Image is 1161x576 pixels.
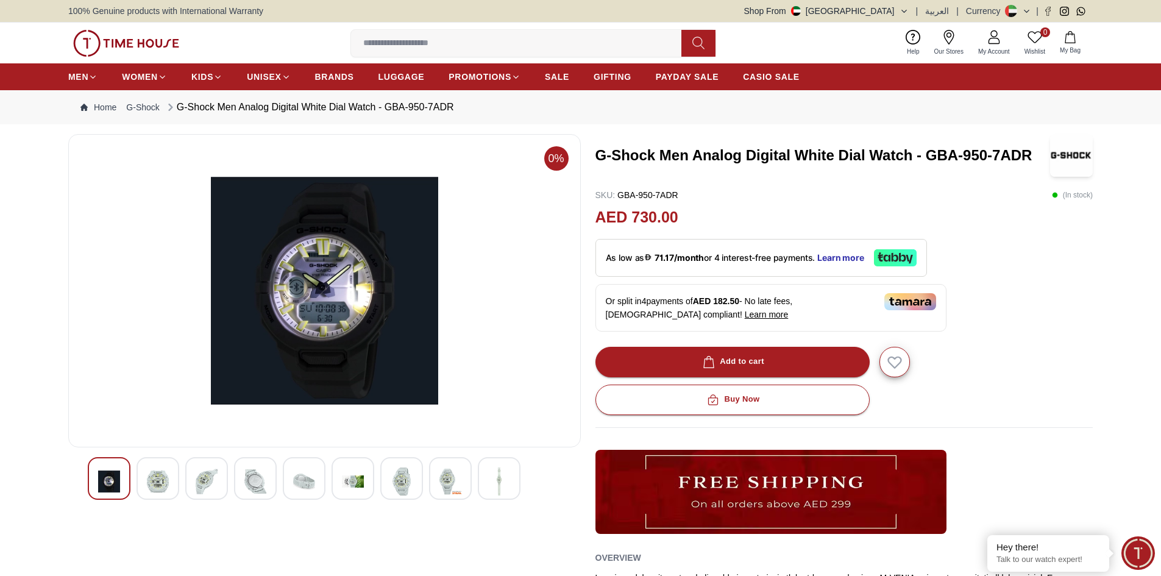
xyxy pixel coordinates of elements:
a: MEN [68,66,98,88]
h2: Overview [595,549,641,567]
img: ... [595,450,946,534]
button: My Bag [1053,29,1088,57]
span: | [956,5,959,17]
p: ( In stock ) [1052,189,1093,201]
img: Tamara [884,293,936,310]
img: G-Shock Men Analog Digital White Dial Watch - GBA-950-7ADR [1050,134,1093,177]
span: KIDS [191,71,213,83]
a: Whatsapp [1076,7,1085,16]
img: ... [73,30,179,57]
div: Or split in 4 payments of - No late fees, [DEMOGRAPHIC_DATA] compliant! [595,284,946,332]
span: CASIO SALE [743,71,800,83]
span: 0 [1040,27,1050,37]
span: 100% Genuine products with International Warranty [68,5,263,17]
a: 0Wishlist [1017,27,1053,59]
button: Add to cart [595,347,870,377]
button: Shop From[GEOGRAPHIC_DATA] [744,5,909,17]
a: G-Shock [126,101,159,113]
span: Learn more [745,310,789,319]
a: WOMEN [122,66,167,88]
span: SALE [545,71,569,83]
a: PROMOTIONS [449,66,520,88]
a: Instagram [1060,7,1069,16]
span: WOMEN [122,71,158,83]
span: Wishlist [1020,47,1050,56]
img: G-Shock Men Analog Digital White Dial Watch - GBA-950-7ADR [98,468,120,496]
span: BRANDS [315,71,354,83]
div: Add to cart [700,355,764,369]
h2: AED 730.00 [595,206,678,229]
img: G-Shock Men Analog Digital White Dial Watch - GBA-950-7ADR [391,468,413,496]
a: SALE [545,66,569,88]
img: G-Shock Men Analog Digital White Dial Watch - GBA-950-7ADR [293,468,315,496]
img: G-Shock Men Analog Digital White Dial Watch - GBA-950-7ADR [147,468,169,496]
img: G-Shock Men Analog Digital White Dial Watch - GBA-950-7ADR [244,468,266,496]
p: Talk to our watch expert! [996,555,1100,565]
h3: G-Shock Men Analog Digital White Dial Watch - GBA-950-7ADR [595,146,1051,165]
span: My Account [973,47,1015,56]
div: Chat Widget [1121,536,1155,570]
span: PAYDAY SALE [656,71,719,83]
span: GIFTING [594,71,631,83]
a: GIFTING [594,66,631,88]
a: LUGGAGE [378,66,425,88]
a: PAYDAY SALE [656,66,719,88]
span: 0% [544,146,569,171]
a: Home [80,101,116,113]
a: Our Stores [927,27,971,59]
img: G-Shock Men Analog Digital White Dial Watch - GBA-950-7ADR [79,144,570,437]
span: AED 182.50 [693,296,739,306]
span: LUGGAGE [378,71,425,83]
span: | [1036,5,1039,17]
img: United Arab Emirates [791,6,801,16]
a: BRANDS [315,66,354,88]
div: Currency [966,5,1006,17]
img: G-Shock Men Analog Digital White Dial Watch - GBA-950-7ADR [439,468,461,496]
span: | [916,5,918,17]
span: Our Stores [929,47,968,56]
nav: Breadcrumb [68,90,1093,124]
button: Buy Now [595,385,870,415]
div: G-Shock Men Analog Digital White Dial Watch - GBA-950-7ADR [165,100,454,115]
div: Hey there! [996,541,1100,553]
a: KIDS [191,66,222,88]
span: MEN [68,71,88,83]
img: G-Shock Men Analog Digital White Dial Watch - GBA-950-7ADR [342,468,364,496]
span: PROMOTIONS [449,71,511,83]
a: Facebook [1043,7,1053,16]
p: GBA-950-7ADR [595,189,678,201]
a: UNISEX [247,66,290,88]
span: Help [902,47,925,56]
img: G-Shock Men Analog Digital White Dial Watch - GBA-950-7ADR [488,468,510,496]
span: SKU : [595,190,616,200]
span: My Bag [1055,46,1085,55]
div: Buy Now [705,393,759,407]
button: العربية [925,5,949,17]
a: Help [900,27,927,59]
a: CASIO SALE [743,66,800,88]
img: G-Shock Men Analog Digital White Dial Watch - GBA-950-7ADR [196,468,218,496]
span: UNISEX [247,71,281,83]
